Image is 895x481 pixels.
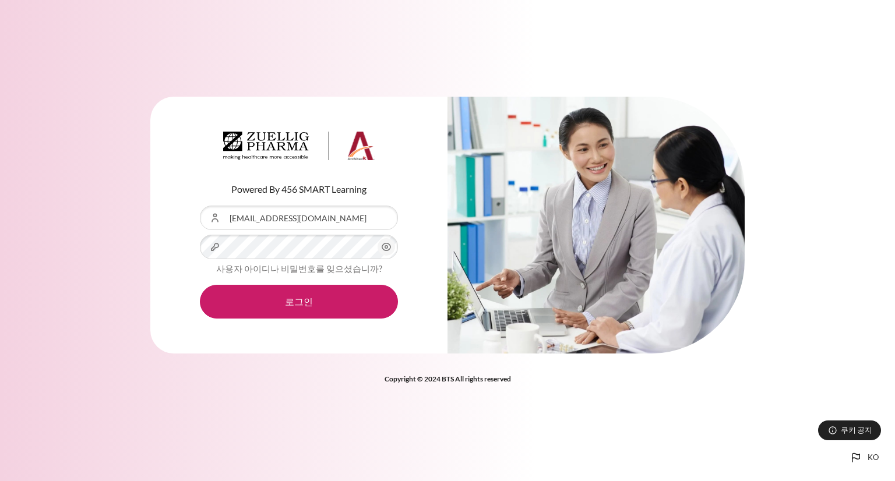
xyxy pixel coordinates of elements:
[385,374,511,383] strong: Copyright © 2024 BTS All rights reserved
[200,206,398,230] input: 사용자 아이디
[841,425,872,436] span: 쿠키 공지
[223,132,375,165] a: Architeck
[216,263,382,274] a: 사용자 아이디나 비밀번호를 잊으셨습니까?
[200,182,398,196] p: Powered By 456 SMART Learning
[868,452,879,464] span: ko
[200,285,398,319] button: 로그인
[844,446,883,469] button: Languages
[818,420,881,440] button: 쿠키 공지
[223,132,375,161] img: Architeck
